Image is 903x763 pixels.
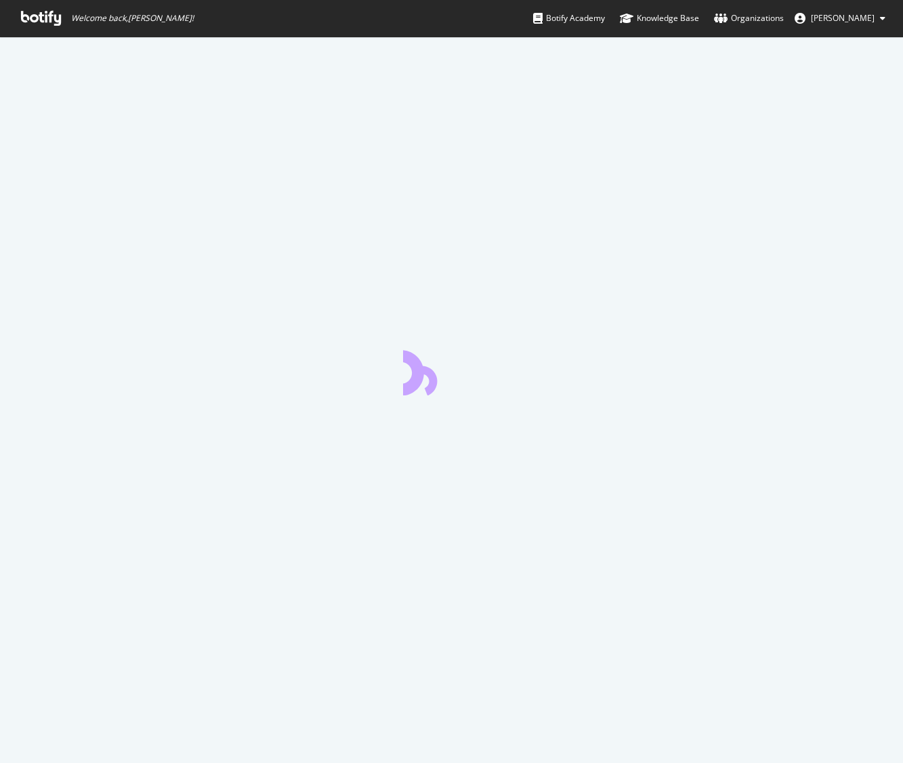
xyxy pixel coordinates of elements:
[811,12,875,24] span: Kate Fischer
[533,12,605,25] div: Botify Academy
[620,12,699,25] div: Knowledge Base
[714,12,784,25] div: Organizations
[784,7,896,29] button: [PERSON_NAME]
[71,13,194,24] span: Welcome back, [PERSON_NAME] !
